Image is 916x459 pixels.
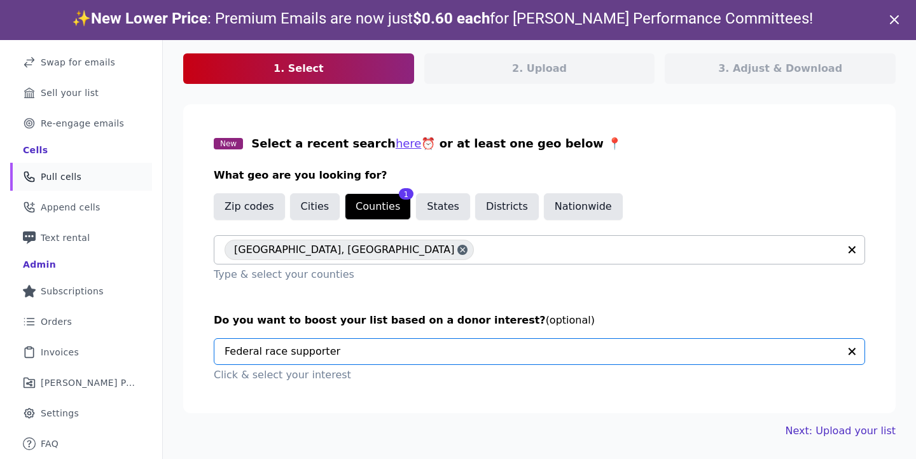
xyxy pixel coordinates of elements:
[41,407,79,420] span: Settings
[274,61,324,76] p: 1. Select
[41,376,137,389] span: [PERSON_NAME] Performance
[718,61,842,76] p: 3. Adjust & Download
[396,135,422,153] button: here
[10,277,152,305] a: Subscriptions
[41,86,99,99] span: Sell your list
[214,168,865,183] h3: What geo are you looking for?
[214,193,285,220] button: Zip codes
[10,399,152,427] a: Settings
[23,144,48,156] div: Cells
[214,267,865,282] p: Type & select your counties
[345,193,411,220] button: Counties
[10,109,152,137] a: Re-engage emails
[41,231,90,244] span: Text rental
[41,285,104,298] span: Subscriptions
[544,193,623,220] button: Nationwide
[512,61,567,76] p: 2. Upload
[23,258,56,271] div: Admin
[41,170,81,183] span: Pull cells
[251,137,621,150] span: Select a recent search ⏰ or at least one geo below 📍
[41,346,79,359] span: Invoices
[416,193,470,220] button: States
[10,369,152,397] a: [PERSON_NAME] Performance
[41,315,72,328] span: Orders
[214,314,546,326] span: Do you want to boost your list based on a donor interest?
[10,48,152,76] a: Swap for emails
[10,430,152,458] a: FAQ
[290,193,340,220] button: Cities
[10,193,152,221] a: Append cells
[10,338,152,366] a: Invoices
[41,437,59,450] span: FAQ
[10,308,152,336] a: Orders
[183,53,414,84] a: 1. Select
[546,314,595,326] span: (optional)
[41,201,101,214] span: Append cells
[41,117,124,130] span: Re-engage emails
[786,423,896,439] a: Next: Upload your list
[10,79,152,107] a: Sell your list
[214,138,243,149] span: New
[399,188,414,200] div: 1
[10,163,152,191] a: Pull cells
[10,224,152,252] a: Text rental
[475,193,539,220] button: Districts
[41,56,115,69] span: Swap for emails
[234,240,455,260] span: [GEOGRAPHIC_DATA], [GEOGRAPHIC_DATA]
[214,367,865,383] p: Click & select your interest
